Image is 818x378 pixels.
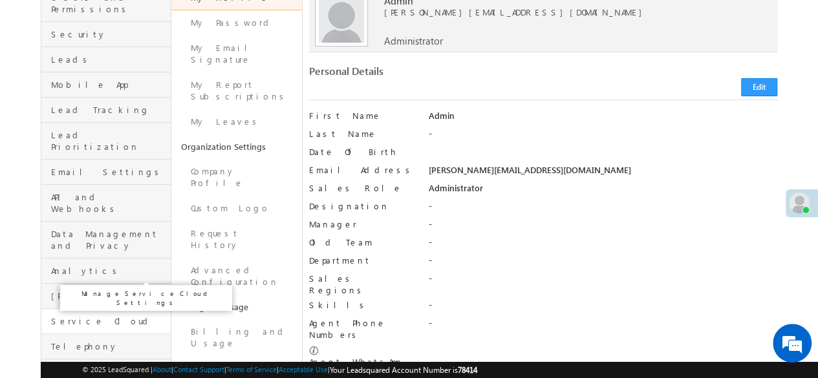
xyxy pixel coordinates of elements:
[51,129,167,152] span: Lead Prioritization
[309,218,417,230] label: Manager
[65,289,227,307] p: Manage Service Cloud Settings
[171,10,301,36] a: My Password
[153,365,171,373] a: About
[309,182,417,194] label: Sales Role
[226,365,277,373] a: Terms of Service
[429,218,777,236] div: -
[429,200,777,218] div: -
[51,166,167,178] span: Email Settings
[309,128,417,140] label: Last Name
[309,299,417,311] label: Skills
[51,28,167,40] span: Security
[309,146,417,158] label: Date Of Birth
[279,365,328,373] a: Acceptable Use
[51,54,167,65] span: Leads
[429,317,777,335] div: -
[51,265,167,277] span: Analytics
[41,334,171,359] a: Telephony
[51,290,167,302] span: [PERSON_NAME]
[309,110,417,121] label: First Name
[41,72,171,98] a: Mobile App
[309,317,417,341] label: Agent Phone Numbers
[171,221,301,258] a: Request History
[51,191,167,215] span: API and Webhooks
[429,182,777,200] div: Administrator
[429,356,777,374] div: -
[41,22,171,47] a: Security
[429,236,777,255] div: -
[51,104,167,116] span: Lead Tracking
[41,47,171,72] a: Leads
[429,164,777,182] div: [PERSON_NAME][EMAIL_ADDRESS][DOMAIN_NAME]
[171,36,301,72] a: My Email Signature
[41,160,171,185] a: Email Settings
[51,315,167,327] span: Service Cloud
[41,98,171,123] a: Lead Tracking
[309,65,537,83] div: Personal Details
[51,79,167,90] span: Mobile App
[458,365,477,375] span: 78414
[429,128,777,146] div: -
[309,164,417,176] label: Email Address
[41,284,171,309] a: [PERSON_NAME]
[41,258,171,284] a: Analytics
[171,196,301,221] a: Custom Logo
[82,364,477,376] span: © 2025 LeadSquared | | | | |
[173,365,224,373] a: Contact Support
[171,295,301,319] a: Billing and Usage
[429,110,777,128] div: Admin
[171,109,301,134] a: My Leaves
[309,255,417,266] label: Department
[384,6,759,18] span: [PERSON_NAME][EMAIL_ADDRESS][DOMAIN_NAME]
[171,319,301,356] a: Billing and Usage
[429,299,777,317] div: -
[309,200,417,212] label: Designation
[330,365,477,375] span: Your Leadsquared Account Number is
[41,222,171,258] a: Data Management and Privacy
[309,236,417,248] label: Old Team
[171,72,301,109] a: My Report Subscriptions
[171,134,301,159] a: Organization Settings
[41,185,171,222] a: API and Webhooks
[309,273,417,296] label: Sales Regions
[51,341,167,352] span: Telephony
[41,123,171,160] a: Lead Prioritization
[429,255,777,273] div: -
[741,78,777,96] button: Edit
[429,273,777,291] div: -
[171,258,301,295] a: Advanced Configuration
[51,228,167,251] span: Data Management and Privacy
[41,309,171,334] a: Service Cloud
[171,159,301,196] a: Company Profile
[384,35,443,47] span: Administrator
